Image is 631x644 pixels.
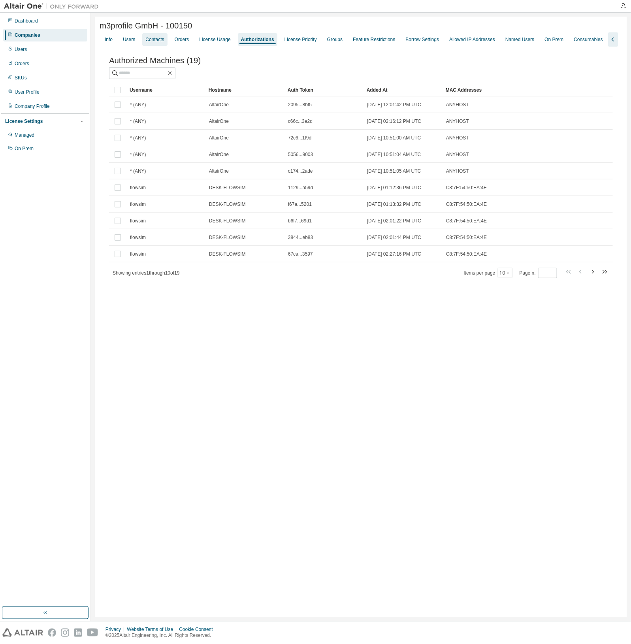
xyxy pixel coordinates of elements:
span: 1129...a59d [288,185,313,191]
div: Orders [15,60,29,67]
span: DESK-FLOWSIM [209,234,246,241]
div: Auth Token [288,84,360,96]
span: flowsim [130,251,146,257]
span: AltairOne [209,102,229,108]
span: AltairOne [209,151,229,158]
span: DESK-FLOWSIM [209,201,246,207]
div: Authorizations [241,36,274,43]
div: Users [15,46,27,53]
span: [DATE] 02:27:16 PM UTC [367,251,421,257]
span: c66c...3e2d [288,118,313,124]
div: Company Profile [15,103,50,109]
span: Authorized Machines (19) [109,56,201,65]
span: b6f7...69d1 [288,218,312,224]
span: [DATE] 10:51:04 AM UTC [367,151,421,158]
span: ANYHOST [446,151,469,158]
img: instagram.svg [61,629,69,637]
span: DESK-FLOWSIM [209,218,246,224]
div: User Profile [15,89,40,95]
span: [DATE] 12:01:42 PM UTC [367,102,421,108]
span: C8:7F:54:50:EA:4E [446,185,487,191]
span: C8:7F:54:50:EA:4E [446,201,487,207]
div: Added At [367,84,439,96]
span: flowsim [130,234,146,241]
span: flowsim [130,201,146,207]
div: Cookie Consent [179,626,217,633]
span: 3844...eb83 [288,234,313,241]
div: Groups [327,36,343,43]
img: youtube.svg [87,629,98,637]
span: * (ANY) [130,151,146,158]
div: Companies [15,32,40,38]
span: c174...2ade [288,168,313,174]
span: * (ANY) [130,168,146,174]
span: AltairOne [209,135,229,141]
div: Borrow Settings [406,36,439,43]
span: [DATE] 10:51:00 AM UTC [367,135,421,141]
div: License Priority [284,36,317,43]
span: C8:7F:54:50:EA:4E [446,251,487,257]
div: Hostname [209,84,281,96]
span: [DATE] 01:12:36 PM UTC [367,185,421,191]
span: ANYHOST [446,102,469,108]
div: Feature Restrictions [353,36,395,43]
div: Info [105,36,113,43]
span: Page n. [520,268,557,278]
span: 72c6...1f9d [288,135,311,141]
div: Allowed IP Addresses [449,36,495,43]
span: 5056...9003 [288,151,313,158]
div: MAC Addresses [446,84,530,96]
span: flowsim [130,218,146,224]
div: Named Users [505,36,534,43]
span: C8:7F:54:50:EA:4E [446,234,487,241]
span: C8:7F:54:50:EA:4E [446,218,487,224]
div: Users [123,36,135,43]
div: Consumables [574,36,603,43]
div: License Usage [199,36,230,43]
span: ANYHOST [446,118,469,124]
button: 10 [500,270,510,276]
span: AltairOne [209,168,229,174]
div: Orders [175,36,189,43]
span: AltairOne [209,118,229,124]
span: * (ANY) [130,102,146,108]
img: linkedin.svg [74,629,82,637]
span: ANYHOST [446,135,469,141]
div: On Prem [544,36,563,43]
span: [DATE] 02:16:12 PM UTC [367,118,421,124]
div: SKUs [15,75,27,81]
img: facebook.svg [48,629,56,637]
span: [DATE] 10:51:05 AM UTC [367,168,421,174]
span: 2095...8bf5 [288,102,312,108]
span: ANYHOST [446,168,469,174]
img: altair_logo.svg [2,629,43,637]
span: m3profile GmbH - 100150 [100,21,192,30]
div: Managed [15,132,34,138]
div: Username [130,84,202,96]
span: Showing entries 1 through 10 of 19 [113,270,180,276]
div: On Prem [15,145,34,152]
div: Contacts [145,36,164,43]
span: [DATE] 01:13:32 PM UTC [367,201,421,207]
span: flowsim [130,185,146,191]
img: Altair One [4,2,103,10]
span: f67a...5201 [288,201,312,207]
div: Dashboard [15,18,38,24]
span: * (ANY) [130,135,146,141]
span: DESK-FLOWSIM [209,251,246,257]
div: Website Terms of Use [127,626,179,633]
div: Privacy [105,626,127,633]
p: © 2025 Altair Engineering, Inc. All Rights Reserved. [105,633,218,639]
span: Items per page [464,268,512,278]
div: License Settings [5,118,43,124]
span: * (ANY) [130,118,146,124]
span: 67ca...3597 [288,251,313,257]
span: DESK-FLOWSIM [209,185,246,191]
span: [DATE] 02:01:44 PM UTC [367,234,421,241]
span: [DATE] 02:01:22 PM UTC [367,218,421,224]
